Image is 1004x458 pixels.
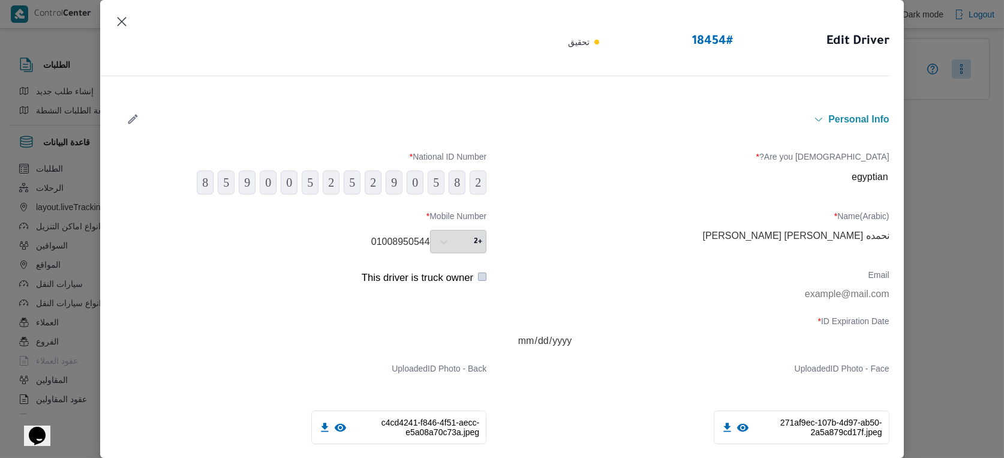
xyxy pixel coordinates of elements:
label: Uploaded ID Photo - Back [392,364,486,382]
p: تحقيق [568,32,590,52]
button: Closes this modal window [115,14,129,29]
label: Uploaded ID Photo - Face [795,364,889,382]
label: Email [518,270,889,289]
input: مثال: محمد أحمد محمود [518,230,889,241]
label: Mobile Number [115,211,486,230]
div: c4cd4241-f846-4f51-aecc-e5a08a70c73a.jpeg [311,411,486,444]
button: Personal Info [151,115,889,124]
label: ID Expiration Date [518,316,889,335]
label: National ID Number [115,152,486,170]
label: Are you [DEMOGRAPHIC_DATA]? [518,152,889,170]
input: 0100000000 [115,237,429,247]
span: Personal Info [828,115,889,124]
div: 271af9ec-107b-4d97-ab50-2a5a879cd17f.jpeg [714,411,889,444]
label: This driver is truck owner [362,272,474,283]
input: example@mail.com [518,289,889,300]
input: DD/MM/YYY [518,335,889,347]
span: 18454 # [692,32,733,52]
iframe: chat widget [12,410,50,446]
label: Name(Arabic) [518,211,889,230]
div: Edit Driver [568,14,889,70]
